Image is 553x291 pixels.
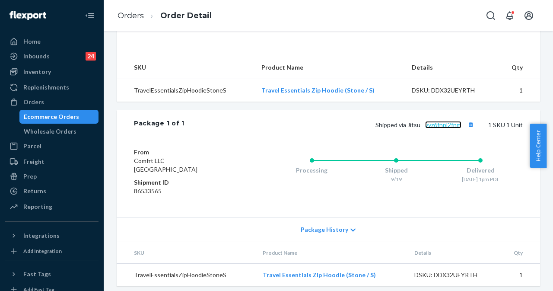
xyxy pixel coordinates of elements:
[23,98,44,106] div: Orders
[498,56,540,79] th: Qty
[134,178,235,187] dt: Shipment ID
[23,231,60,240] div: Integrations
[134,119,184,130] div: Package 1 of 1
[5,139,99,153] a: Parcel
[23,202,52,211] div: Reporting
[261,86,375,94] a: Travel Essentials Zip Hoodie (Stone / S)
[23,67,51,76] div: Inventory
[134,148,235,157] dt: From
[354,176,439,183] div: 9/19
[86,52,96,61] div: 24
[5,49,99,63] a: Inbounds24
[500,264,540,287] td: 1
[23,247,62,255] div: Add Integration
[425,121,461,128] a: yyz6fnpl2fnm
[23,142,41,150] div: Parcel
[5,35,99,48] a: Home
[414,271,494,279] div: DSKU: DDX32UEYRTH
[23,83,69,92] div: Replenishments
[5,184,99,198] a: Returns
[5,246,99,256] a: Add Integration
[263,271,376,278] a: Travel Essentials Zip Hoodie (Stone / S)
[5,169,99,183] a: Prep
[24,127,76,136] div: Wholesale Orders
[160,11,212,20] a: Order Detail
[19,125,99,138] a: Wholesale Orders
[301,225,348,234] span: Package History
[118,11,144,20] a: Orders
[134,187,235,195] dd: 86533565
[5,95,99,109] a: Orders
[117,79,254,102] td: TravelEssentialsZipHoodieStoneS
[23,52,50,61] div: Inbounds
[530,124,547,168] button: Help Center
[24,112,79,121] div: Ecommerce Orders
[117,264,256,287] td: TravelEssentialsZipHoodieStoneS
[500,242,540,264] th: Qty
[111,3,219,29] ol: breadcrumbs
[5,155,99,169] a: Freight
[23,270,51,278] div: Fast Tags
[5,65,99,79] a: Inventory
[501,7,518,24] button: Open notifications
[482,7,499,24] button: Open Search Box
[498,79,540,102] td: 1
[5,229,99,243] button: Integrations
[256,242,407,264] th: Product Name
[10,11,46,20] img: Flexport logo
[23,37,41,46] div: Home
[354,166,439,175] div: Shipped
[520,7,537,24] button: Open account menu
[5,267,99,281] button: Fast Tags
[407,242,501,264] th: Details
[254,56,405,79] th: Product Name
[23,172,37,181] div: Prep
[23,187,46,195] div: Returns
[134,157,197,173] span: Comfrt LLC [GEOGRAPHIC_DATA]
[117,56,254,79] th: SKU
[439,176,523,183] div: [DATE] 1pm PDT
[270,166,354,175] div: Processing
[184,119,523,130] div: 1 SKU 1 Unit
[5,200,99,214] a: Reporting
[405,56,498,79] th: Details
[5,80,99,94] a: Replenishments
[81,7,99,24] button: Close Navigation
[439,166,523,175] div: Delivered
[117,242,256,264] th: SKU
[465,119,476,130] button: Copy tracking number
[375,121,476,128] span: Shipped via Jitsu
[412,86,491,95] div: DSKU: DDX32UEYRTH
[19,110,99,124] a: Ecommerce Orders
[23,157,44,166] div: Freight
